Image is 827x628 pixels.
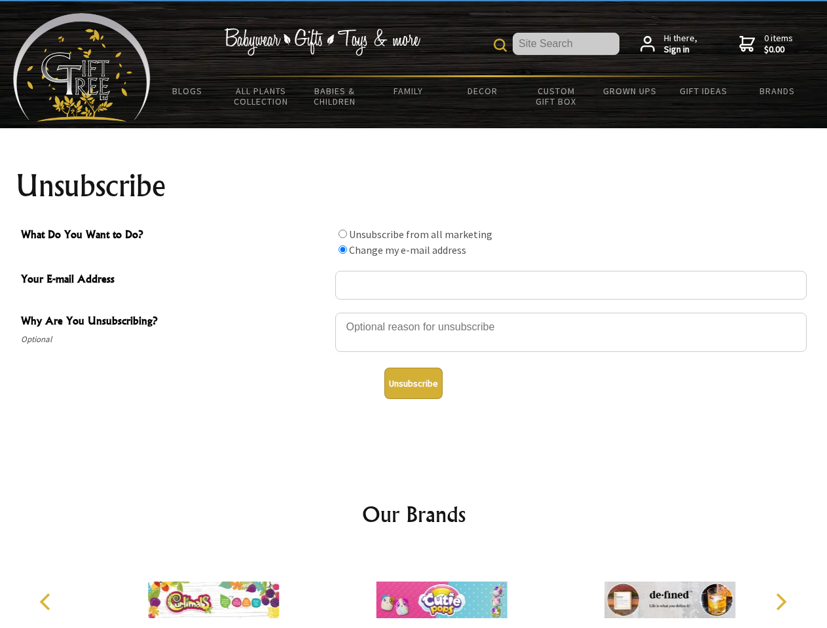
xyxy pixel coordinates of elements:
a: 0 items$0.00 [739,33,793,56]
a: BLOGS [151,77,225,105]
img: Babyware - Gifts - Toys and more... [13,13,151,122]
input: Your E-mail Address [335,271,807,300]
a: Gift Ideas [667,77,741,105]
a: Babies & Children [298,77,372,115]
strong: Sign in [664,44,697,56]
a: Custom Gift Box [519,77,593,115]
span: What Do You Want to Do? [21,226,329,245]
strong: $0.00 [764,44,793,56]
span: Why Are You Unsubscribing? [21,313,329,332]
a: Brands [741,77,815,105]
img: Babywear - Gifts - Toys & more [224,28,420,56]
span: Optional [21,332,329,347]
a: All Plants Collection [225,77,299,115]
a: Family [372,77,446,105]
input: Site Search [513,33,619,55]
h1: Unsubscribe [16,170,812,201]
input: What Do You Want to Do? [339,230,347,238]
textarea: Why Are You Unsubscribing? [335,313,807,352]
img: product search [494,39,507,52]
label: Change my e-mail address [349,243,466,256]
label: Unsubscribe from all marketing [349,228,492,241]
button: Previous [33,587,62,616]
a: Decor [445,77,519,105]
button: Unsubscribe [384,368,443,399]
span: 0 items [764,32,793,56]
button: Next [766,587,795,616]
span: Hi there, [664,33,697,56]
h2: Our Brands [26,498,801,530]
a: Hi there,Sign in [640,33,697,56]
input: What Do You Want to Do? [339,245,347,254]
span: Your E-mail Address [21,271,329,290]
a: Grown Ups [593,77,667,105]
